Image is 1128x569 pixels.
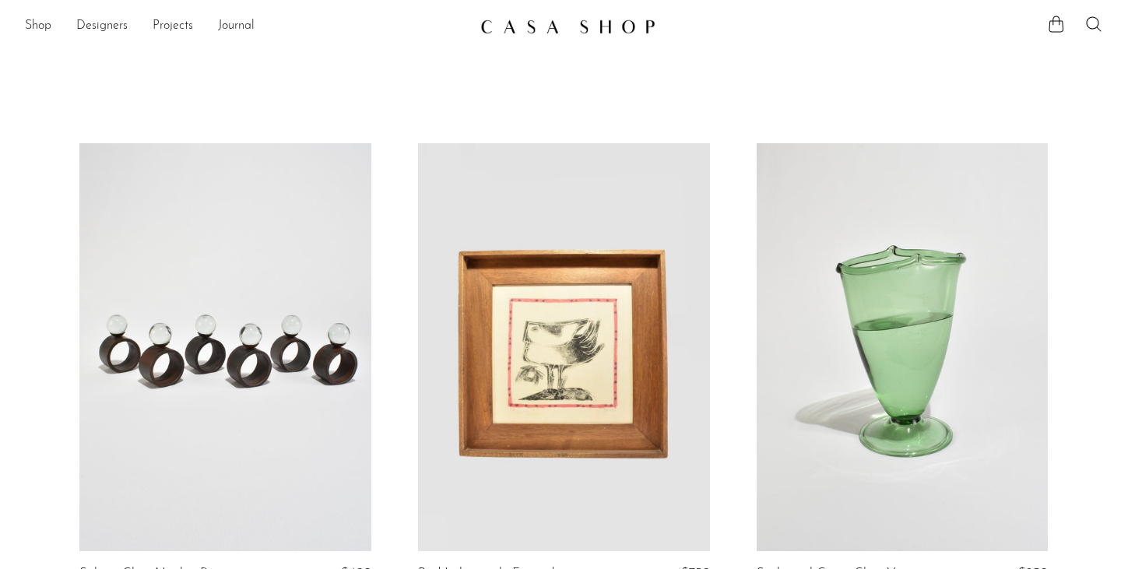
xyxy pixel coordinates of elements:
ul: NEW HEADER MENU [25,13,468,40]
a: Projects [153,16,193,37]
a: Shop [25,16,51,37]
a: Journal [218,16,255,37]
nav: Desktop navigation [25,13,468,40]
a: Designers [76,16,128,37]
